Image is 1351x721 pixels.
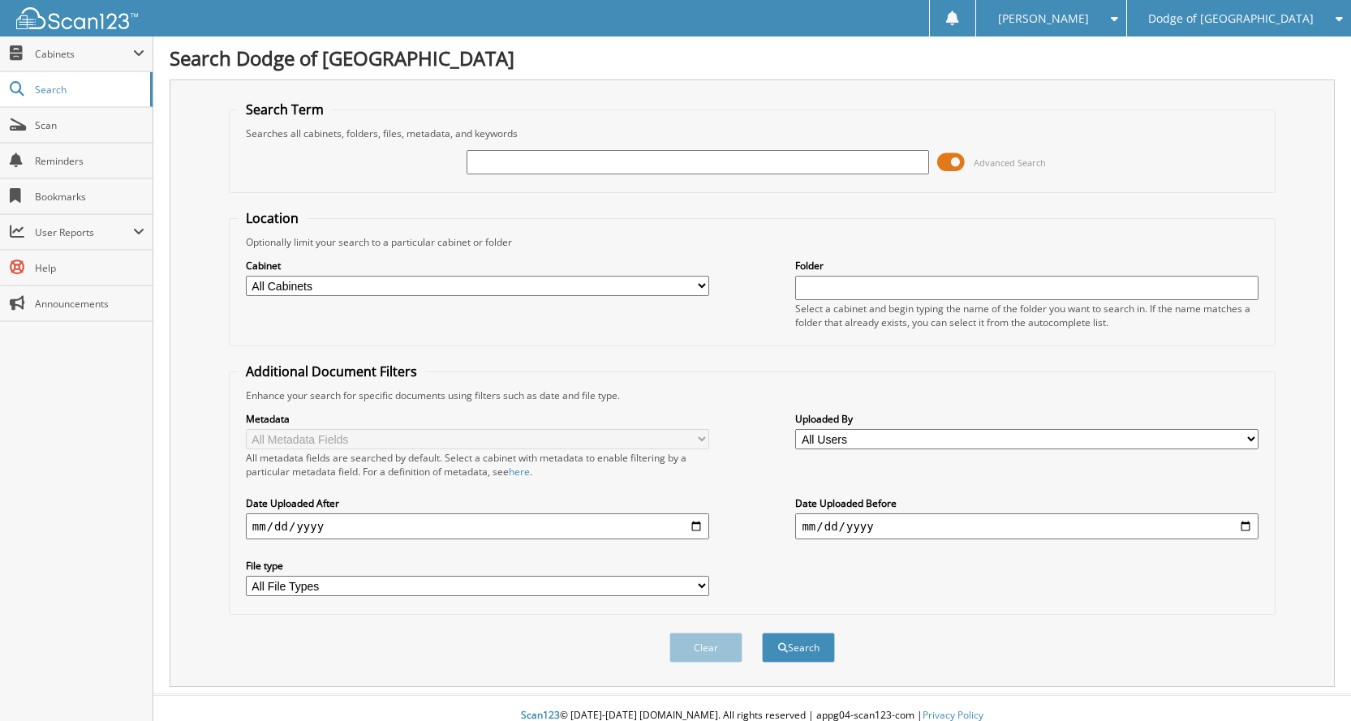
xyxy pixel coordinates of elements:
[669,633,742,663] button: Clear
[795,412,1258,426] label: Uploaded By
[35,225,133,239] span: User Reports
[795,513,1258,539] input: end
[238,101,332,118] legend: Search Term
[246,559,709,573] label: File type
[35,154,144,168] span: Reminders
[509,465,530,479] a: here
[246,496,709,510] label: Date Uploaded After
[170,45,1335,71] h1: Search Dodge of [GEOGRAPHIC_DATA]
[16,7,138,29] img: scan123-logo-white.svg
[238,235,1267,249] div: Optionally limit your search to a particular cabinet or folder
[795,259,1258,273] label: Folder
[246,451,709,479] div: All metadata fields are searched by default. Select a cabinet with metadata to enable filtering b...
[795,302,1258,329] div: Select a cabinet and begin typing the name of the folder you want to search in. If the name match...
[238,127,1267,140] div: Searches all cabinets, folders, files, metadata, and keywords
[35,118,144,132] span: Scan
[1148,14,1314,24] span: Dodge of [GEOGRAPHIC_DATA]
[246,412,709,426] label: Metadata
[238,363,425,380] legend: Additional Document Filters
[35,297,144,311] span: Announcements
[35,47,133,61] span: Cabinets
[35,190,144,204] span: Bookmarks
[974,157,1046,169] span: Advanced Search
[238,209,307,227] legend: Location
[238,388,1267,402] div: Enhance your search for specific documents using filters such as date and file type.
[998,14,1089,24] span: [PERSON_NAME]
[35,83,142,97] span: Search
[35,261,144,275] span: Help
[795,496,1258,510] label: Date Uploaded Before
[762,633,835,663] button: Search
[246,259,709,273] label: Cabinet
[246,513,709,539] input: start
